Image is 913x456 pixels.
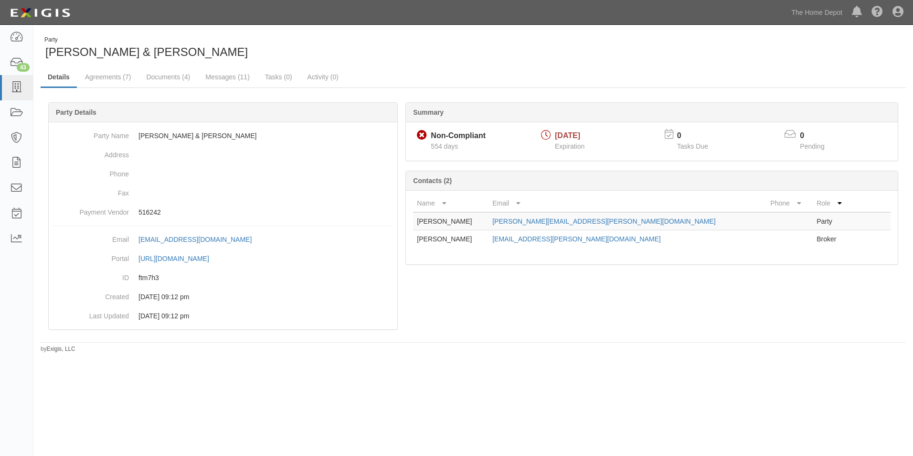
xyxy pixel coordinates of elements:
a: Details [41,67,77,88]
span: Since 04/01/2024 [431,142,458,150]
div: 43 [17,63,30,72]
b: Contacts (2) [413,177,452,185]
td: Party [813,212,852,230]
dt: Address [53,145,129,160]
img: logo-5460c22ac91f19d4615b14bd174203de0afe785f0fc80cf4dbbc73dc1793850b.png [7,4,73,22]
td: [PERSON_NAME] [413,230,488,248]
span: Pending [800,142,824,150]
dt: ID [53,268,129,282]
dd: 02/09/2023 09:12 pm [53,306,393,326]
p: 0 [677,130,720,141]
a: [EMAIL_ADDRESS][PERSON_NAME][DOMAIN_NAME] [492,235,660,243]
a: Agreements (7) [78,67,138,87]
a: Messages (11) [198,67,257,87]
dt: Email [53,230,129,244]
dd: 02/09/2023 09:12 pm [53,287,393,306]
th: Phone [766,195,813,212]
dd: ftm7h3 [53,268,393,287]
th: Name [413,195,488,212]
span: [PERSON_NAME] & [PERSON_NAME] [45,45,248,58]
a: Tasks (0) [258,67,299,87]
a: Exigis, LLC [47,346,75,352]
span: Tasks Due [677,142,708,150]
a: [EMAIL_ADDRESS][DOMAIN_NAME] [138,236,262,243]
a: [URL][DOMAIN_NAME] [138,255,220,262]
dt: Payment Vendor [53,203,129,217]
div: [EMAIL_ADDRESS][DOMAIN_NAME] [138,235,252,244]
small: by [41,345,75,353]
b: Summary [413,109,444,116]
i: Help Center - Complianz [871,7,883,18]
td: [PERSON_NAME] [413,212,488,230]
dt: Fax [53,184,129,198]
dt: Portal [53,249,129,263]
p: 516242 [138,207,393,217]
dt: Party Name [53,126,129,141]
a: Activity (0) [300,67,346,87]
b: Party Details [56,109,96,116]
div: STANLEY BLACK & DECKER [41,36,466,60]
i: Non-Compliant [417,130,427,141]
th: Email [488,195,766,212]
td: Broker [813,230,852,248]
dd: [PERSON_NAME] & [PERSON_NAME] [53,126,393,145]
dt: Phone [53,164,129,179]
dt: Last Updated [53,306,129,321]
dt: Created [53,287,129,302]
span: Expiration [555,142,584,150]
a: Documents (4) [139,67,197,87]
th: Role [813,195,852,212]
a: [PERSON_NAME][EMAIL_ADDRESS][PERSON_NAME][DOMAIN_NAME] [492,217,716,225]
div: Non-Compliant [431,130,486,141]
span: [DATE] [555,131,580,140]
a: The Home Depot [786,3,847,22]
div: Party [44,36,248,44]
p: 0 [800,130,836,141]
